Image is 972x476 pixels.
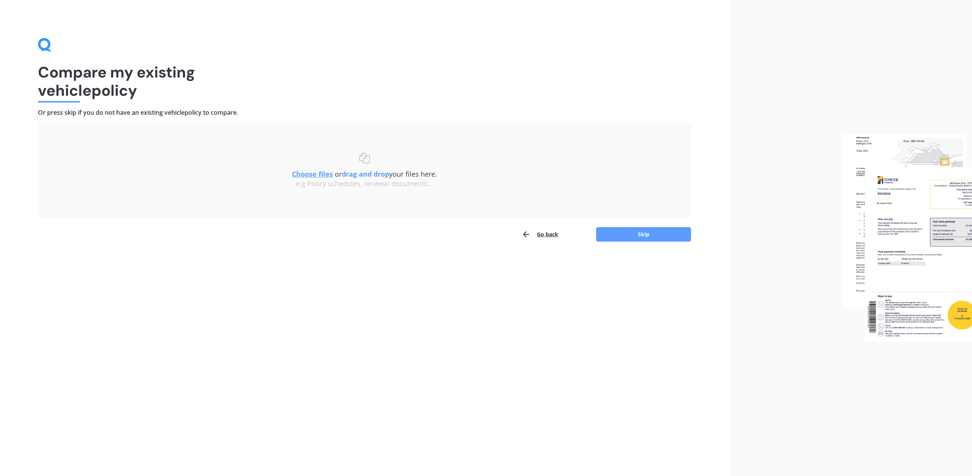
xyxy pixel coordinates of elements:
span: or your files here. [292,169,437,179]
img: files.webp [843,134,972,343]
div: e.g Policy schedules, renewal documents... [53,180,676,188]
button: Go back [522,227,558,242]
button: Skip [596,227,691,242]
h1: Compare my existing vehicle policy [38,63,691,100]
b: drag and drop [342,169,389,179]
u: Choose files [292,169,333,179]
h4: Or press skip if you do not have an existing vehicle policy to compare. [38,109,691,117]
